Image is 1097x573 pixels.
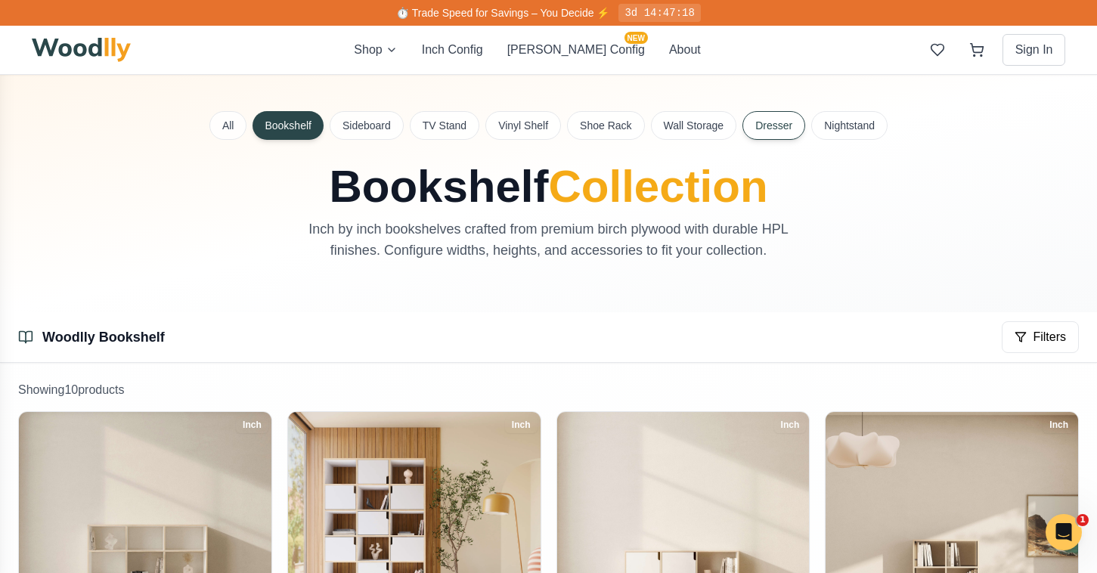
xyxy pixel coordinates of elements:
button: Nightstand [811,111,888,140]
button: Filters [1002,321,1079,353]
h1: Bookshelf [210,164,888,209]
p: Inch by inch bookshelves crafted from premium birch plywood with durable HPL finishes. Configure ... [295,218,803,261]
span: Filters [1033,328,1066,346]
iframe: Intercom live chat [1046,514,1082,550]
span: NEW [624,32,648,44]
img: Woodlly [32,38,132,62]
button: Sideboard [330,111,404,140]
button: TV Stand [410,111,479,140]
button: [PERSON_NAME] ConfigNEW [507,41,645,59]
div: 3d 14:47:18 [618,4,700,22]
div: Inch [505,417,538,433]
button: Inch Config [422,41,483,59]
div: Inch [236,417,268,433]
button: About [669,41,701,59]
span: 1 [1077,514,1089,526]
button: All [209,111,247,140]
a: Woodlly Bookshelf [42,330,165,345]
span: ⏱️ Trade Speed for Savings – You Decide ⚡ [396,7,609,19]
button: Sign In [1002,34,1066,66]
button: Wall Storage [651,111,737,140]
div: Inch [774,417,807,433]
span: Collection [549,161,768,212]
div: Inch [1043,417,1075,433]
button: Shoe Rack [567,111,644,140]
button: Vinyl Shelf [485,111,561,140]
button: Shop [354,41,397,59]
p: Showing 10 product s [18,381,1079,399]
button: Bookshelf [253,111,323,140]
button: Dresser [742,111,805,140]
